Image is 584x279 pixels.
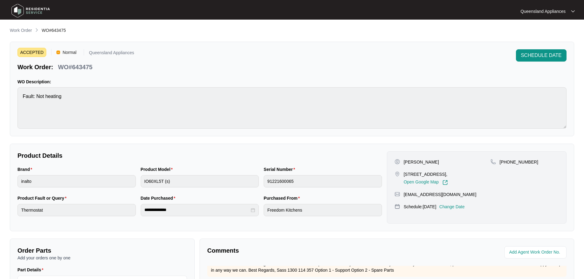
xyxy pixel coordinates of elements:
img: map-pin [395,171,400,177]
p: Work Order [10,27,32,33]
input: Date Purchased [144,207,250,213]
p: [EMAIL_ADDRESS][DOMAIN_NAME] [404,191,476,198]
input: Product Model [141,175,259,187]
input: Purchased From [264,204,382,216]
p: Schedule: [DATE] [404,204,436,210]
img: residentia service logo [9,2,52,20]
textarea: Fault: Not heating [17,87,567,129]
input: Product Fault or Query [17,204,136,216]
img: user-pin [395,159,400,164]
img: map-pin [490,159,496,164]
img: map-pin [395,191,400,197]
label: Date Purchased [141,195,178,201]
p: WO#643475 [58,63,92,71]
label: Purchased From [264,195,302,201]
p: [PERSON_NAME] [404,159,439,165]
img: Vercel Logo [56,51,60,54]
span: WO#643475 [42,28,66,33]
label: Part Details [17,267,46,273]
p: [STREET_ADDRESS], [404,171,448,177]
span: Normal [60,48,79,57]
img: map-pin [395,204,400,209]
a: Open Google Map [404,180,448,185]
p: Change Date [439,204,465,210]
label: Serial Number [264,166,297,172]
input: Brand [17,175,136,187]
label: Product Model [141,166,175,172]
span: SCHEDULE DATE [521,52,562,59]
input: Add Agent Work Order No. [509,249,563,256]
span: ACCEPTED [17,48,46,57]
p: [PHONE_NUMBER] [500,159,538,165]
p: Order Parts [17,246,187,255]
p: Work Order: [17,63,53,71]
a: Work Order [9,27,33,34]
p: Queensland Appliances [89,51,134,57]
img: chevron-right [34,28,39,32]
button: SCHEDULE DATE [516,49,567,62]
p: WO Description: [17,79,567,85]
p: Queensland Appliances [521,8,566,14]
input: Serial Number [264,175,382,187]
label: Product Fault or Query [17,195,69,201]
img: Link-External [442,180,448,185]
p: Comments [207,246,383,255]
img: dropdown arrow [571,10,575,13]
p: Add your orders one by one [17,255,187,261]
p: Product Details [17,151,382,160]
label: Brand [17,166,35,172]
